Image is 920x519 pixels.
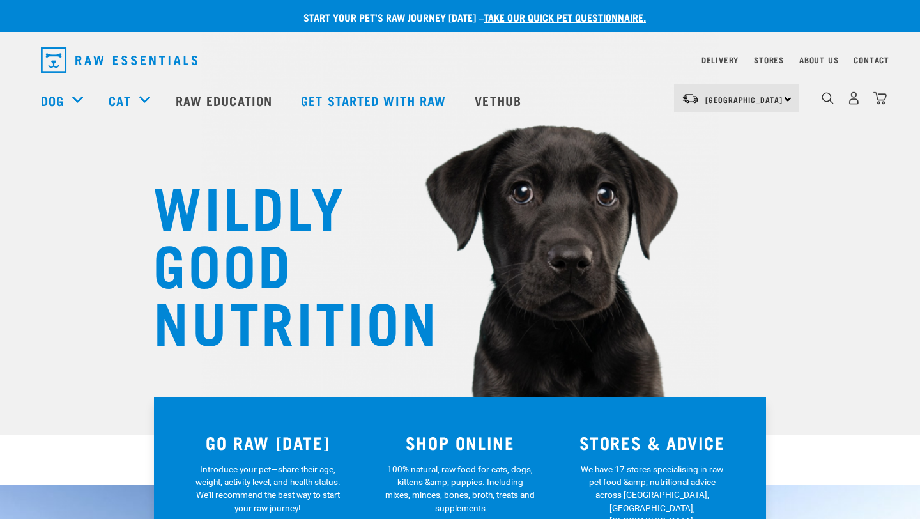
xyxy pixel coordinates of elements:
[873,91,887,105] img: home-icon@2x.png
[31,42,889,78] nav: dropdown navigation
[701,58,739,62] a: Delivery
[799,58,838,62] a: About Us
[682,93,699,104] img: van-moving.png
[462,75,537,126] a: Vethub
[847,91,861,105] img: user.png
[563,433,740,453] h3: STORES & ADVICE
[854,58,889,62] a: Contact
[180,433,356,453] h3: GO RAW [DATE]
[822,92,834,104] img: home-icon-1@2x.png
[41,47,197,73] img: Raw Essentials Logo
[288,75,462,126] a: Get started with Raw
[41,91,64,110] a: Dog
[163,75,288,126] a: Raw Education
[193,463,343,515] p: Introduce your pet—share their age, weight, activity level, and health status. We'll recommend th...
[153,176,409,348] h1: WILDLY GOOD NUTRITION
[754,58,784,62] a: Stores
[484,14,646,20] a: take our quick pet questionnaire.
[109,91,130,110] a: Cat
[372,433,549,453] h3: SHOP ONLINE
[705,97,783,102] span: [GEOGRAPHIC_DATA]
[385,463,535,515] p: 100% natural, raw food for cats, dogs, kittens &amp; puppies. Including mixes, minces, bones, bro...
